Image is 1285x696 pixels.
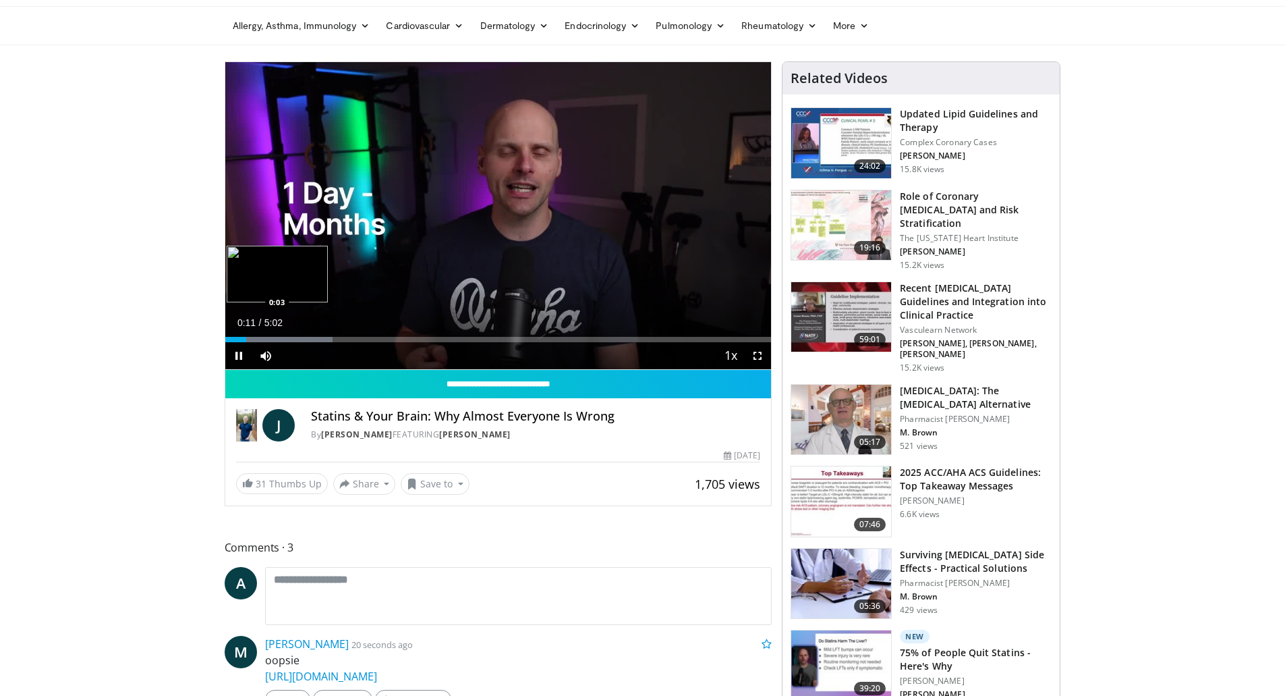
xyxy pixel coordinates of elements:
img: image.jpeg [227,246,328,302]
p: 15.2K views [900,260,944,271]
a: 24:02 Updated Lipid Guidelines and Therapy Complex Coronary Cases [PERSON_NAME] 15.8K views [791,107,1052,179]
a: Allergy, Asthma, Immunology [225,12,378,39]
button: Fullscreen [744,342,771,369]
a: 19:16 Role of Coronary [MEDICAL_DATA] and Risk Stratification The [US_STATE] Heart Institute [PER... [791,190,1052,271]
span: 05:17 [854,435,886,449]
span: Comments 3 [225,539,772,556]
a: 07:46 2025 ACC/AHA ACS Guidelines: Top Takeaway Messages [PERSON_NAME] 6.6K views [791,466,1052,537]
a: M [225,636,257,668]
p: Complex Coronary Cases [900,137,1052,148]
a: 59:01 Recent [MEDICAL_DATA] Guidelines and Integration into Clinical Practice Vasculearn Network ... [791,282,1052,373]
h3: [MEDICAL_DATA]: The [MEDICAL_DATA] Alternative [900,384,1052,411]
a: [PERSON_NAME] [439,429,511,440]
p: [PERSON_NAME] [900,496,1052,506]
span: / [259,317,262,328]
p: New [900,630,930,643]
div: Progress Bar [225,337,772,342]
p: [PERSON_NAME] [900,151,1052,161]
h4: Related Videos [791,70,888,86]
a: J [262,409,295,441]
button: Share [333,473,396,495]
button: Mute [252,342,279,369]
img: Dr. Jordan Rennicke [236,409,258,441]
img: 77f671eb-9394-4acc-bc78-a9f077f94e00.150x105_q85_crop-smart_upscale.jpg [791,108,891,178]
img: ce9609b9-a9bf-4b08-84dd-8eeb8ab29fc6.150x105_q85_crop-smart_upscale.jpg [791,385,891,455]
p: 15.2K views [900,363,944,373]
a: Dermatology [472,12,557,39]
img: 1778299e-4205-438f-a27e-806da4d55abe.150x105_q85_crop-smart_upscale.jpg [791,549,891,619]
p: The [US_STATE] Heart Institute [900,233,1052,244]
p: Vasculearn Network [900,325,1052,336]
h3: 75% of People Quit Statins - Here's Why [900,646,1052,673]
div: By FEATURING [311,429,760,441]
span: 1,705 views [695,476,760,492]
div: [DATE] [724,450,760,462]
p: 429 views [900,605,938,616]
a: 31 Thumbs Up [236,473,328,494]
button: Save to [401,473,469,495]
h3: Updated Lipid Guidelines and Therapy [900,107,1052,134]
a: A [225,567,257,599]
button: Pause [225,342,252,369]
a: [URL][DOMAIN_NAME] [265,669,377,684]
p: M. Brown [900,427,1052,438]
p: 6.6K views [900,509,940,520]
a: Pulmonology [648,12,733,39]
img: 369ac253-1227-4c00-b4e1-6e957fd240a8.150x105_q85_crop-smart_upscale.jpg [791,466,891,537]
a: Cardiovascular [378,12,472,39]
a: [PERSON_NAME] [321,429,393,440]
span: 24:02 [854,159,886,173]
span: 5:02 [264,317,283,328]
span: 0:11 [237,317,256,328]
p: oopsie [265,652,772,685]
p: 15.8K views [900,164,944,175]
button: Playback Rate [717,342,744,369]
p: Pharmacist [PERSON_NAME] [900,414,1052,425]
h3: Role of Coronary [MEDICAL_DATA] and Risk Stratification [900,190,1052,230]
p: [PERSON_NAME] [900,676,1052,687]
p: [PERSON_NAME] [900,246,1052,257]
p: 521 views [900,441,938,452]
a: Endocrinology [556,12,648,39]
video-js: Video Player [225,62,772,370]
span: 39:20 [854,682,886,695]
span: 19:16 [854,241,886,255]
h3: Recent [MEDICAL_DATA] Guidelines and Integration into Clinical Practice [900,282,1052,322]
a: 05:17 [MEDICAL_DATA]: The [MEDICAL_DATA] Alternative Pharmacist [PERSON_NAME] M. Brown 521 views [791,384,1052,456]
a: 05:36 Surviving [MEDICAL_DATA] Side Effects - Practical Solutions Pharmacist [PERSON_NAME] M. Bro... [791,548,1052,620]
a: Rheumatology [733,12,825,39]
h3: 2025 ACC/AHA ACS Guidelines: Top Takeaway Messages [900,466,1052,493]
h3: Surviving [MEDICAL_DATA] Side Effects - Practical Solutions [900,548,1052,575]
p: Pharmacist [PERSON_NAME] [900,578,1052,589]
p: [PERSON_NAME], [PERSON_NAME], [PERSON_NAME] [900,338,1052,360]
p: M. Brown [900,591,1052,602]
span: 05:36 [854,599,886,613]
small: 20 seconds ago [351,639,413,651]
img: 87825f19-cf4c-4b91-bba1-ce218758c6bb.150x105_q85_crop-smart_upscale.jpg [791,282,891,352]
span: 07:46 [854,518,886,531]
img: 1efa8c99-7b8a-4ab5-a569-1c219ae7bd2c.150x105_q85_crop-smart_upscale.jpg [791,190,891,261]
h4: Statins & Your Brain: Why Almost Everyone Is Wrong [311,409,760,424]
span: 59:01 [854,333,886,346]
span: 31 [256,477,266,490]
a: More [825,12,877,39]
a: [PERSON_NAME] [265,637,349,651]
